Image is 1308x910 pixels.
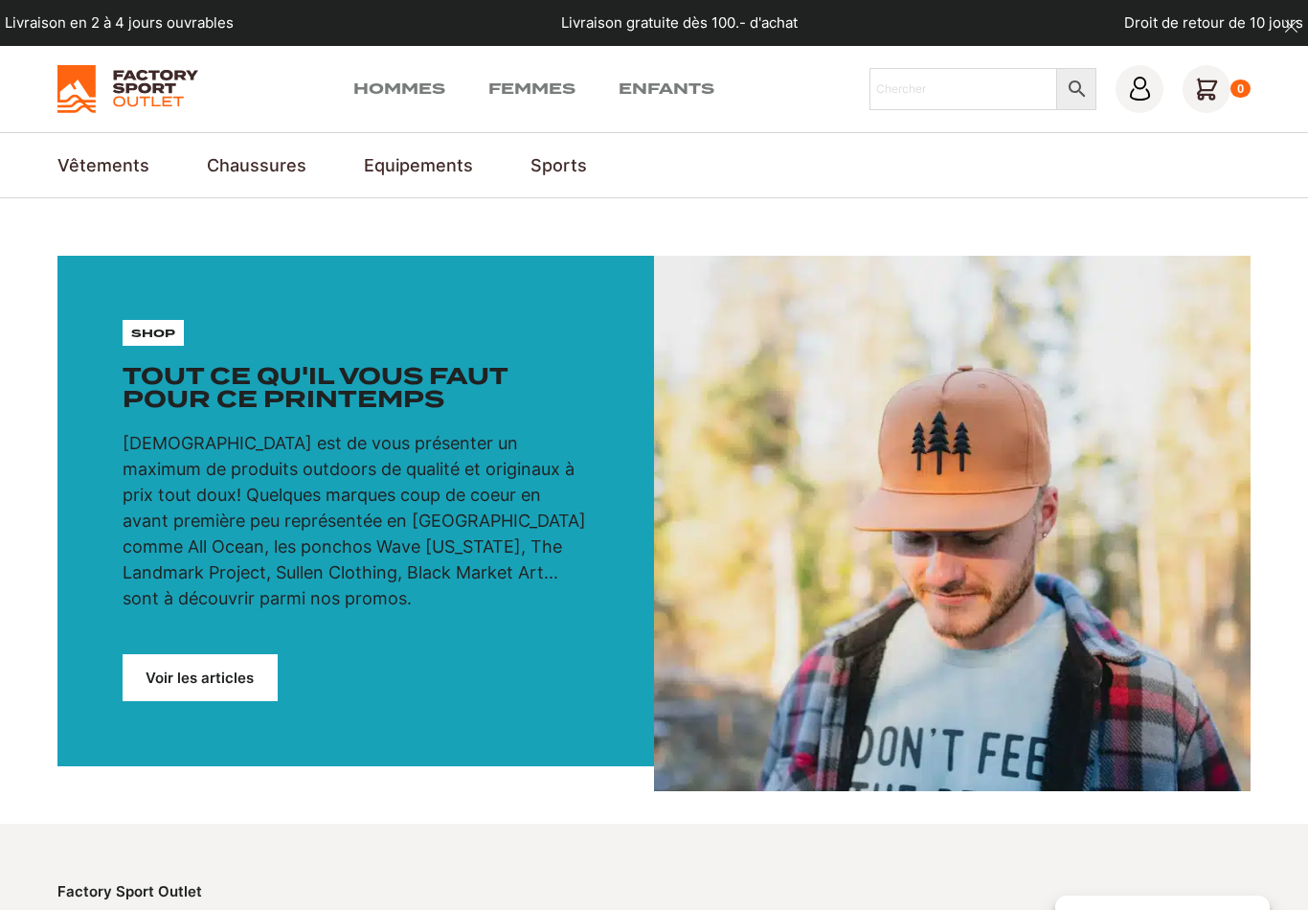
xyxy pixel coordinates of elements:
button: dismiss [1274,10,1308,43]
a: Sports [530,152,587,178]
h1: Tout ce qu'il vous faut pour ce printemps [123,365,590,411]
a: Voir les articles [123,654,278,701]
p: [DEMOGRAPHIC_DATA] est de vous présenter un maximum de produits outdoors de qualité et originaux ... [123,430,590,611]
a: Hommes [353,78,445,101]
a: Vêtements [57,152,149,178]
p: Factory Sport Outlet [57,881,202,903]
a: Enfants [619,78,714,101]
a: Femmes [488,78,575,101]
a: Chaussures [207,152,306,178]
input: Chercher [869,68,1058,110]
a: Equipements [364,152,473,178]
p: shop [131,325,175,342]
img: Factory Sport Outlet [57,65,198,113]
p: Livraison gratuite dès 100.- d'achat [561,12,798,34]
p: Droit de retour de 10 jours [1124,12,1303,34]
div: 0 [1230,80,1251,99]
p: Livraison en 2 à 4 jours ouvrables [5,12,234,34]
